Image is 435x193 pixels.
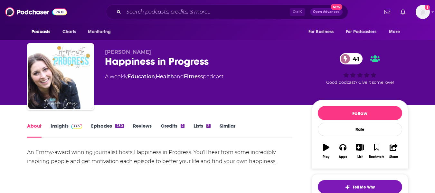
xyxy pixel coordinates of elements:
[91,123,124,138] a: Episodes280
[369,155,384,159] div: Bookmark
[290,8,305,16] span: Ctrl K
[28,44,93,109] img: Happiness in Progress
[335,140,351,163] button: Apps
[304,26,342,38] button: open menu
[368,140,385,163] button: Bookmark
[340,53,363,64] a: 41
[425,5,430,10] svg: Add a profile image
[398,6,408,17] a: Show notifications dropdown
[339,155,347,159] div: Apps
[318,123,402,136] div: Rate
[346,53,363,64] span: 41
[88,27,111,36] span: Monitoring
[351,140,368,163] button: List
[133,123,152,138] a: Reviews
[32,27,51,36] span: Podcasts
[389,155,398,159] div: Share
[83,26,119,38] button: open menu
[220,123,235,138] a: Similar
[308,27,334,36] span: For Business
[206,124,210,128] div: 2
[27,26,59,38] button: open menu
[385,140,402,163] button: Share
[124,7,290,17] input: Search podcasts, credits, & more...
[115,124,124,128] div: 280
[310,8,343,16] button: Open AdvancedNew
[346,27,377,36] span: For Podcasters
[27,148,293,166] div: An Emmy-award winning journalist hosts Happiness in Progress. You'll hear from some incredibly in...
[313,10,340,14] span: Open Advanced
[342,26,386,38] button: open menu
[184,73,203,80] a: Fitness
[331,4,342,10] span: New
[161,123,184,138] a: Credits2
[181,124,184,128] div: 2
[62,27,76,36] span: Charts
[71,124,82,129] img: Podchaser Pro
[326,80,394,85] span: Good podcast? Give it some love!
[353,185,375,190] span: Tell Me Why
[156,73,174,80] a: Health
[128,73,155,80] a: Education
[323,155,329,159] div: Play
[345,185,350,190] img: tell me why sparkle
[174,73,184,80] span: and
[318,106,402,120] button: Follow
[5,6,67,18] img: Podchaser - Follow, Share and Rate Podcasts
[416,5,430,19] img: User Profile
[155,73,156,80] span: ,
[194,123,210,138] a: Lists2
[416,5,430,19] span: Logged in as alisoncerri
[384,26,408,38] button: open menu
[58,26,80,38] a: Charts
[27,123,42,138] a: About
[318,140,335,163] button: Play
[382,6,393,17] a: Show notifications dropdown
[357,155,363,159] div: List
[389,27,400,36] span: More
[106,5,348,19] div: Search podcasts, credits, & more...
[312,49,408,89] div: 41Good podcast? Give it some love!
[51,123,82,138] a: InsightsPodchaser Pro
[416,5,430,19] button: Show profile menu
[105,49,151,55] span: [PERSON_NAME]
[105,73,223,81] div: A weekly podcast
